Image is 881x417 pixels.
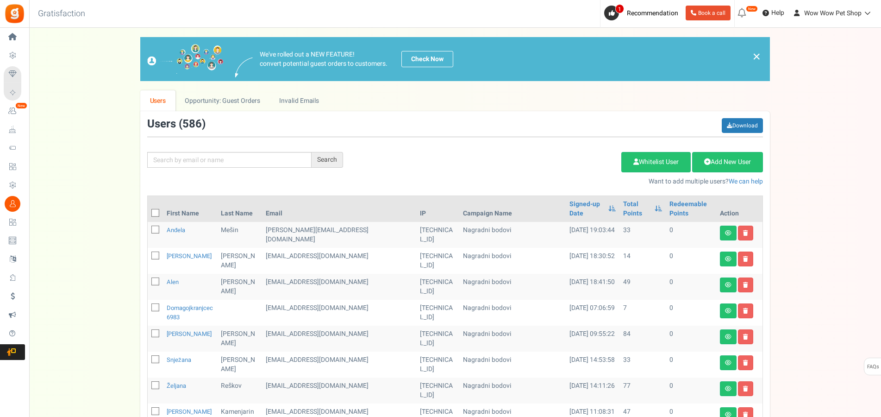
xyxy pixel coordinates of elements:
td: Nagradni bodovi [459,300,566,326]
img: images [147,44,224,74]
a: Book a call [686,6,731,20]
i: View details [725,256,731,262]
i: Delete user [743,256,748,262]
h3: Users ( ) [147,118,206,130]
span: Recommendation [627,8,678,18]
td: Mešin [217,222,262,248]
td: 49 [619,274,666,300]
th: Last Name [217,196,262,222]
a: Snježana [167,355,191,364]
p: Want to add multiple users? [357,177,763,186]
td: 0 [666,248,716,274]
th: Email [262,196,417,222]
td: 14 [619,248,666,274]
i: View details [725,334,731,340]
i: Delete user [743,282,748,288]
td: 77 [619,378,666,404]
td: [TECHNICAL_ID] [416,378,459,404]
td: Nagradni bodovi [459,222,566,248]
td: Nagradni bodovi [459,248,566,274]
td: [TECHNICAL_ID] [416,352,459,378]
td: [EMAIL_ADDRESS][DOMAIN_NAME] [262,352,417,378]
td: [EMAIL_ADDRESS][DOMAIN_NAME] [262,274,417,300]
td: Reškov [217,378,262,404]
a: [PERSON_NAME] [167,407,212,416]
a: We can help [729,177,763,186]
a: Help [759,6,788,20]
td: [TECHNICAL_ID] [416,248,459,274]
a: Invalid Emails [270,90,329,111]
img: Gratisfaction [4,3,25,24]
td: Nagradni bodovi [459,352,566,378]
a: [PERSON_NAME] [167,329,212,338]
td: [DATE] 19:03:44 [566,222,619,248]
a: Whitelist User [621,152,691,172]
td: customer [262,378,417,404]
i: View details [725,386,731,392]
td: Nagradni bodovi [459,326,566,352]
span: 586 [182,116,202,132]
a: [PERSON_NAME] [167,252,212,260]
th: IP [416,196,459,222]
td: [TECHNICAL_ID] [416,326,459,352]
i: Delete user [743,386,748,392]
td: [TECHNICAL_ID] [416,274,459,300]
i: View details [725,308,731,314]
td: [PERSON_NAME] [217,326,262,352]
td: 84 [619,326,666,352]
td: 0 [666,300,716,326]
th: First Name [163,196,217,222]
div: Search [312,152,343,168]
em: New [15,102,27,109]
td: [PERSON_NAME] [217,248,262,274]
td: [PERSON_NAME] [217,274,262,300]
i: Delete user [743,360,748,366]
th: Campaign Name [459,196,566,222]
a: Users [140,90,175,111]
td: [PERSON_NAME][EMAIL_ADDRESS][DOMAIN_NAME] [262,222,417,248]
td: customer [262,300,417,326]
a: Add New User [692,152,763,172]
a: domagojkranjcec6983 [167,303,213,322]
td: Nagradni bodovi [459,378,566,404]
td: [DATE] 18:30:52 [566,248,619,274]
a: Total Points [623,200,650,218]
td: 33 [619,222,666,248]
td: 0 [666,326,716,352]
td: [DATE] 07:06:59 [566,300,619,326]
i: View details [725,230,731,236]
a: Signed-up Date [569,200,604,218]
td: 0 [666,274,716,300]
td: [DATE] 14:11:26 [566,378,619,404]
td: 0 [666,378,716,404]
span: Wow Wow Pet Shop [804,8,862,18]
a: New [4,103,25,119]
td: [DATE] 14:53:58 [566,352,619,378]
span: 1 [615,4,624,13]
i: Delete user [743,308,748,314]
p: We've rolled out a NEW FEATURE! convert potential guest orders to customers. [260,50,387,69]
a: Check Now [401,51,453,67]
td: Nagradni bodovi [459,274,566,300]
span: FAQs [867,358,879,376]
td: 0 [666,222,716,248]
a: Željana [167,381,186,390]
td: [DATE] 09:55:22 [566,326,619,352]
a: Download [722,118,763,133]
td: [TECHNICAL_ID] [416,300,459,326]
td: [PERSON_NAME] [217,352,262,378]
a: Opportunity: Guest Orders [175,90,269,111]
em: New [746,6,758,12]
td: 33 [619,352,666,378]
i: Delete user [743,334,748,340]
th: Action [716,196,762,222]
i: Delete user [743,230,748,236]
a: Redeemable Points [669,200,712,218]
span: Help [769,8,784,18]
a: Alen [167,278,179,286]
img: images [235,57,253,77]
td: [TECHNICAL_ID] [416,222,459,248]
h3: Gratisfaction [28,5,95,23]
a: 1 Recommendation [604,6,682,20]
a: × [752,51,761,62]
